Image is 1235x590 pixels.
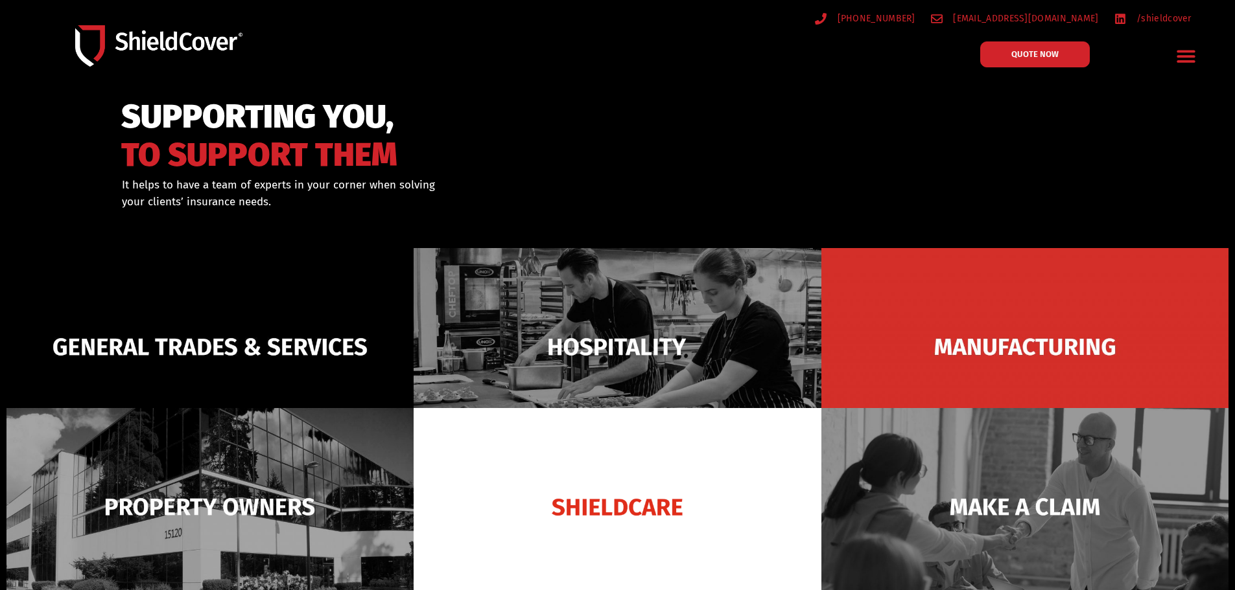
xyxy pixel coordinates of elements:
div: Menu Toggle [1171,41,1202,71]
span: [EMAIL_ADDRESS][DOMAIN_NAME] [950,10,1098,27]
p: your clients’ insurance needs. [122,194,684,210]
a: [PHONE_NUMBER] [815,10,915,27]
a: /shieldcover [1114,10,1192,27]
a: [EMAIL_ADDRESS][DOMAIN_NAME] [931,10,1099,27]
a: QUOTE NOW [980,41,1090,67]
span: [PHONE_NUMBER] [834,10,915,27]
span: QUOTE NOW [1011,50,1059,58]
span: /shieldcover [1133,10,1192,27]
img: Shield-Cover-Underwriting-Australia-logo-full [75,25,242,66]
span: SUPPORTING YOU, [121,104,397,130]
div: It helps to have a team of experts in your corner when solving [122,177,684,210]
